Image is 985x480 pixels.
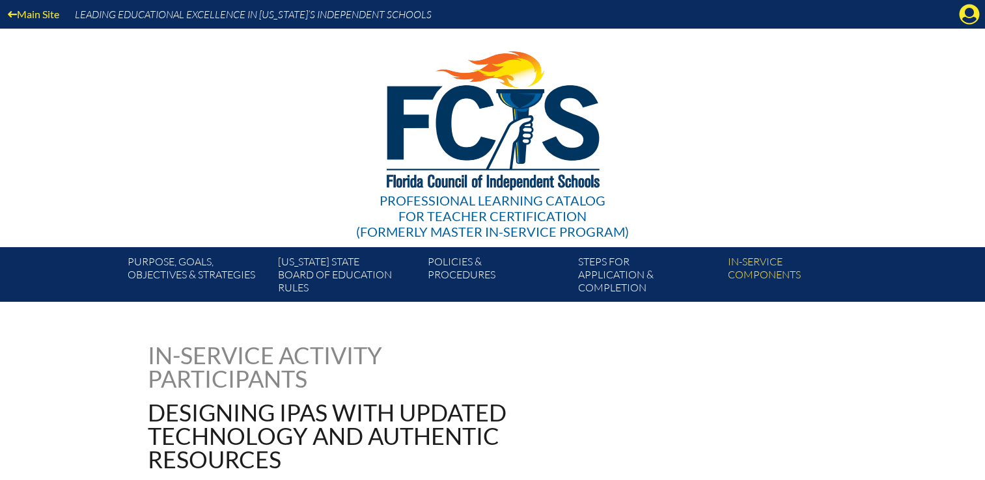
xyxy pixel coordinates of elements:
a: Purpose, goals,objectives & strategies [122,252,272,302]
a: In-servicecomponents [723,252,872,302]
svg: Manage account [959,4,980,25]
h1: In-service Activity Participants [148,343,410,390]
a: Main Site [3,5,64,23]
h1: Designing IPAs with updated technology and authentic resources [148,401,576,471]
span: for Teacher Certification [398,208,587,224]
img: FCISlogo221.eps [358,29,627,206]
a: Professional Learning Catalog for Teacher Certification(formerly Master In-service Program) [351,26,634,242]
a: [US_STATE] StateBoard of Education rules [273,252,423,302]
a: Policies &Procedures [423,252,572,302]
div: Professional Learning Catalog (formerly Master In-service Program) [356,193,629,239]
a: Steps forapplication & completion [573,252,723,302]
